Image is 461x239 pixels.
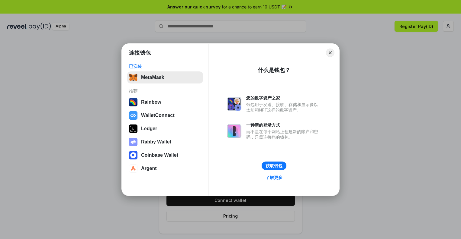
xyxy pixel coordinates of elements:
div: Rabby Wallet [141,139,171,145]
button: Coinbase Wallet [127,149,203,161]
img: svg+xml,%3Csvg%20width%3D%2228%22%20height%3D%2228%22%20viewBox%3D%220%200%2028%2028%22%20fill%3D... [129,151,137,159]
button: 获取钱包 [262,162,286,170]
img: svg+xml,%3Csvg%20width%3D%2228%22%20height%3D%2228%22%20viewBox%3D%220%200%2028%2028%22%20fill%3D... [129,111,137,120]
div: 一种新的登录方式 [246,122,321,128]
img: svg+xml,%3Csvg%20fill%3D%22none%22%20height%3D%2233%22%20viewBox%3D%220%200%2035%2033%22%20width%... [129,73,137,82]
img: svg+xml,%3Csvg%20xmlns%3D%22http%3A%2F%2Fwww.w3.org%2F2000%2Fsvg%22%20width%3D%2228%22%20height%3... [129,124,137,133]
button: Ledger [127,123,203,135]
div: 推荐 [129,88,201,94]
div: Coinbase Wallet [141,153,178,158]
img: svg+xml,%3Csvg%20width%3D%22120%22%20height%3D%22120%22%20viewBox%3D%220%200%20120%20120%22%20fil... [129,98,137,106]
div: 钱包用于发送、接收、存储和显示像以太坊和NFT这样的数字资产。 [246,102,321,113]
img: svg+xml,%3Csvg%20xmlns%3D%22http%3A%2F%2Fwww.w3.org%2F2000%2Fsvg%22%20fill%3D%22none%22%20viewBox... [227,97,241,111]
img: svg+xml,%3Csvg%20width%3D%2228%22%20height%3D%2228%22%20viewBox%3D%220%200%2028%2028%22%20fill%3D... [129,164,137,173]
div: WalletConnect [141,113,175,118]
div: MetaMask [141,75,164,80]
a: 了解更多 [262,174,286,181]
button: Rabby Wallet [127,136,203,148]
button: Argent [127,162,203,175]
div: Ledger [141,126,157,131]
div: Argent [141,166,157,171]
div: 了解更多 [266,175,282,180]
img: svg+xml,%3Csvg%20xmlns%3D%22http%3A%2F%2Fwww.w3.org%2F2000%2Fsvg%22%20fill%3D%22none%22%20viewBox... [129,138,137,146]
div: Rainbow [141,99,161,105]
h1: 连接钱包 [129,49,151,56]
img: svg+xml,%3Csvg%20xmlns%3D%22http%3A%2F%2Fwww.w3.org%2F2000%2Fsvg%22%20fill%3D%22none%22%20viewBox... [227,124,241,138]
div: 您的数字资产之家 [246,95,321,101]
div: 获取钱包 [266,163,282,168]
button: Close [326,49,334,57]
button: Rainbow [127,96,203,108]
button: MetaMask [127,71,203,83]
div: 什么是钱包？ [258,67,290,74]
div: 已安装 [129,64,201,69]
div: 而不是在每个网站上创建新的账户和密码，只需连接您的钱包。 [246,129,321,140]
button: WalletConnect [127,109,203,121]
